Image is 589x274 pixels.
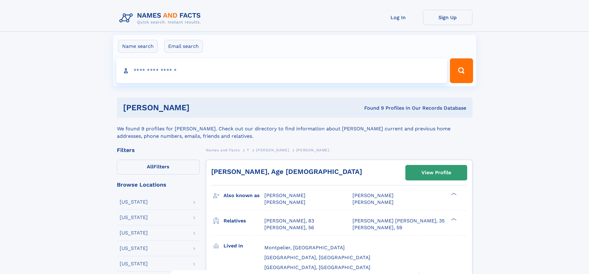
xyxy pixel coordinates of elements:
[120,200,148,204] div: [US_STATE]
[264,264,370,270] span: [GEOGRAPHIC_DATA], [GEOGRAPHIC_DATA]
[421,166,451,180] div: View Profile
[206,146,240,154] a: Names and Facts
[117,10,206,27] img: Logo Names and Facts
[247,146,249,154] a: T
[117,182,200,188] div: Browse Locations
[450,192,457,196] div: ❯
[224,241,264,251] h3: Lived in
[423,10,472,25] a: Sign Up
[352,199,394,205] span: [PERSON_NAME]
[247,148,249,152] span: T
[450,58,473,83] button: Search Button
[264,199,305,205] span: [PERSON_NAME]
[373,10,423,25] a: Log In
[117,160,200,175] label: Filters
[120,230,148,235] div: [US_STATE]
[116,58,447,83] input: search input
[118,40,158,53] label: Name search
[264,224,314,231] a: [PERSON_NAME], 56
[256,146,289,154] a: [PERSON_NAME]
[224,216,264,226] h3: Relatives
[296,148,329,152] span: [PERSON_NAME]
[123,104,277,112] h1: [PERSON_NAME]
[120,246,148,251] div: [US_STATE]
[277,105,466,112] div: Found 9 Profiles In Our Records Database
[117,147,200,153] div: Filters
[352,192,394,198] span: [PERSON_NAME]
[264,217,314,224] a: [PERSON_NAME], 83
[117,118,472,140] div: We found 9 profiles for [PERSON_NAME]. Check out our directory to find information about [PERSON_...
[120,215,148,220] div: [US_STATE]
[264,192,305,198] span: [PERSON_NAME]
[264,255,370,260] span: [GEOGRAPHIC_DATA], [GEOGRAPHIC_DATA]
[211,168,362,175] a: [PERSON_NAME], Age [DEMOGRAPHIC_DATA]
[147,164,153,170] span: All
[256,148,289,152] span: [PERSON_NAME]
[450,217,457,221] div: ❯
[120,261,148,266] div: [US_STATE]
[164,40,203,53] label: Email search
[352,217,445,224] a: [PERSON_NAME] [PERSON_NAME], 35
[264,245,345,251] span: Montpelier, [GEOGRAPHIC_DATA]
[224,190,264,201] h3: Also known as
[406,165,467,180] a: View Profile
[352,224,402,231] a: [PERSON_NAME], 59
